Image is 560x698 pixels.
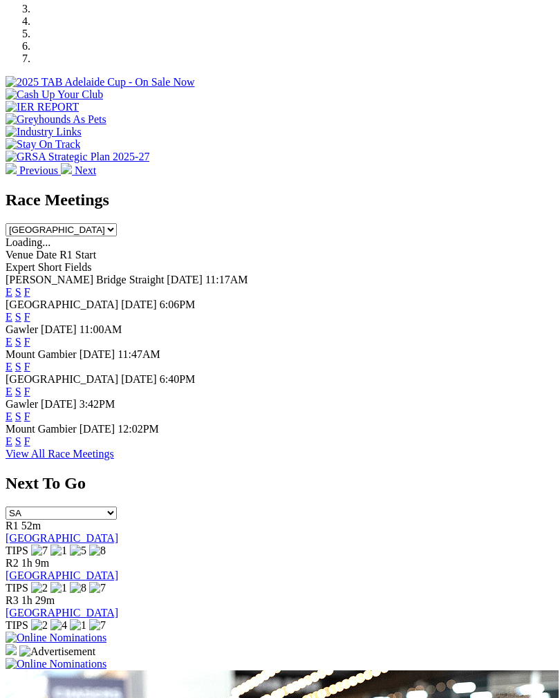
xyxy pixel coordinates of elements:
a: E [6,311,12,323]
span: 1h 9m [21,557,49,569]
span: Loading... [6,236,50,248]
img: Online Nominations [6,658,106,670]
span: Fields [64,261,91,273]
span: TIPS [6,619,28,631]
span: Next [75,164,96,176]
img: 5 [70,545,86,557]
img: 8 [70,582,86,594]
a: S [15,336,21,348]
img: Advertisement [19,645,95,658]
span: [GEOGRAPHIC_DATA] [6,373,118,385]
a: Previous [6,164,61,176]
span: R2 [6,557,19,569]
a: View All Race Meetings [6,448,114,460]
span: [GEOGRAPHIC_DATA] [6,299,118,310]
a: F [24,336,30,348]
a: F [24,286,30,298]
a: E [6,386,12,397]
a: E [6,435,12,447]
img: 7 [89,619,106,632]
span: 52m [21,520,41,531]
img: 2 [31,582,48,594]
a: [GEOGRAPHIC_DATA] [6,532,118,544]
img: 4 [50,619,67,632]
a: F [24,435,30,447]
a: F [24,411,30,422]
a: E [6,361,12,372]
a: S [15,361,21,372]
a: E [6,411,12,422]
span: TIPS [6,545,28,556]
a: F [24,311,30,323]
a: F [24,386,30,397]
span: Mount Gambier [6,423,77,435]
img: 2025 TAB Adelaide Cup - On Sale Now [6,76,195,88]
img: 15187_Greyhounds_GreysPlayCentral_Resize_SA_WebsiteBanner_300x115_2025.jpg [6,644,17,655]
span: 3:42PM [80,398,115,410]
a: F [24,361,30,372]
img: 2 [31,619,48,632]
a: [GEOGRAPHIC_DATA] [6,569,118,581]
img: 7 [89,582,106,594]
img: Online Nominations [6,632,106,644]
a: S [15,435,21,447]
a: S [15,311,21,323]
span: R1 Start [59,249,96,261]
span: [DATE] [80,423,115,435]
span: 1h 29m [21,594,55,606]
span: R1 [6,520,19,531]
span: Date [36,249,57,261]
span: 6:40PM [160,373,196,385]
img: 1 [50,545,67,557]
span: [DATE] [41,323,77,335]
span: 12:02PM [118,423,159,435]
img: Stay On Track [6,138,80,151]
span: 6:06PM [160,299,196,310]
a: S [15,286,21,298]
img: Greyhounds As Pets [6,113,106,126]
img: 1 [50,582,67,594]
a: E [6,286,12,298]
img: Industry Links [6,126,82,138]
span: 11:47AM [118,348,160,360]
img: chevron-right-pager-white.svg [61,163,72,174]
a: E [6,336,12,348]
span: Venue [6,249,33,261]
span: Previous [19,164,58,176]
span: 11:00AM [80,323,122,335]
span: Expert [6,261,35,273]
span: 11:17AM [205,274,248,285]
span: TIPS [6,582,28,594]
img: Cash Up Your Club [6,88,103,101]
span: [DATE] [41,398,77,410]
span: Mount Gambier [6,348,77,360]
a: S [15,386,21,397]
span: R3 [6,594,19,606]
a: [GEOGRAPHIC_DATA] [6,607,118,619]
span: [DATE] [121,373,157,385]
span: [DATE] [121,299,157,310]
a: Next [61,164,96,176]
img: 7 [31,545,48,557]
span: Gawler [6,323,38,335]
img: chevron-left-pager-white.svg [6,163,17,174]
img: 8 [89,545,106,557]
img: IER REPORT [6,101,79,113]
img: 1 [70,619,86,632]
h2: Race Meetings [6,191,554,209]
span: [PERSON_NAME] Bridge Straight [6,274,164,285]
img: GRSA Strategic Plan 2025-27 [6,151,149,163]
span: [DATE] [80,348,115,360]
span: Gawler [6,398,38,410]
a: S [15,411,21,422]
span: [DATE] [167,274,203,285]
span: Short [38,261,62,273]
h2: Next To Go [6,474,554,493]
